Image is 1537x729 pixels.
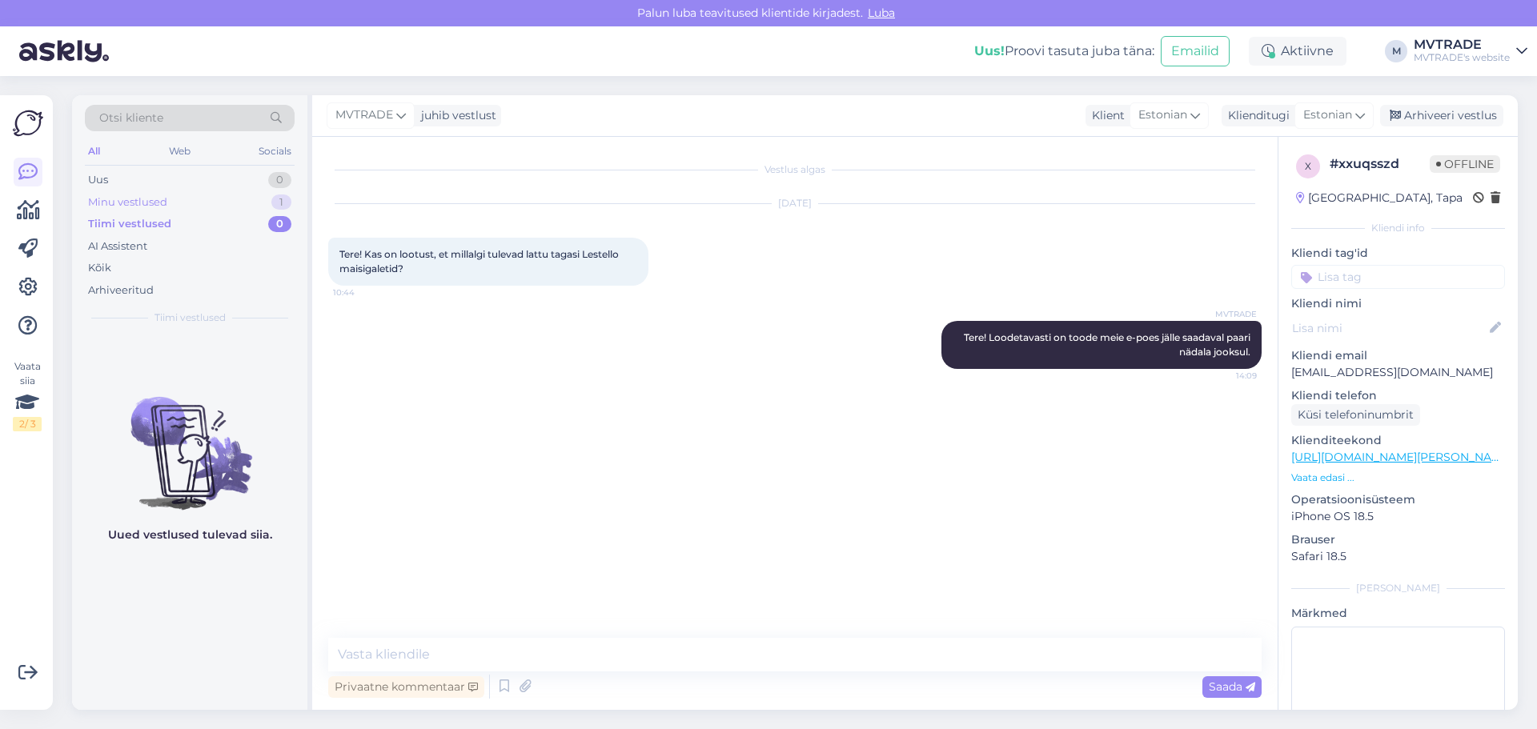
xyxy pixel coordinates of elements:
[1291,450,1512,464] a: [URL][DOMAIN_NAME][PERSON_NAME]
[1414,38,1527,64] a: MVTRADEMVTRADE's website
[1291,605,1505,622] p: Märkmed
[1305,160,1311,172] span: x
[974,42,1154,61] div: Proovi tasuta juba täna:
[1291,404,1420,426] div: Küsi telefoninumbrit
[268,172,291,188] div: 0
[1161,36,1230,66] button: Emailid
[13,359,42,431] div: Vaata siia
[1292,319,1487,337] input: Lisa nimi
[268,216,291,232] div: 0
[328,196,1262,210] div: [DATE]
[1291,531,1505,548] p: Brauser
[1291,432,1505,449] p: Klienditeekond
[255,141,295,162] div: Socials
[1291,347,1505,364] p: Kliendi email
[88,172,108,188] div: Uus
[1291,364,1505,381] p: [EMAIL_ADDRESS][DOMAIN_NAME]
[1414,51,1510,64] div: MVTRADE's website
[328,676,484,698] div: Privaatne kommentaar
[415,107,496,124] div: juhib vestlust
[166,141,194,162] div: Web
[1291,471,1505,485] p: Vaata edasi ...
[88,194,167,210] div: Minu vestlused
[1291,491,1505,508] p: Operatsioonisüsteem
[339,248,621,274] span: Tere! Kas on lootust, et millalgi tulevad lattu tagasi Lestello maisigaletid?
[88,238,147,254] div: AI Assistent
[1291,295,1505,312] p: Kliendi nimi
[85,141,103,162] div: All
[1291,581,1505,595] div: [PERSON_NAME]
[1385,40,1407,62] div: M
[88,260,111,276] div: Kõik
[1291,548,1505,565] p: Safari 18.5
[1414,38,1510,51] div: MVTRADE
[1291,245,1505,262] p: Kliendi tag'id
[271,194,291,210] div: 1
[1197,308,1257,320] span: MVTRADE
[108,527,272,543] p: Uued vestlused tulevad siia.
[1291,265,1505,289] input: Lisa tag
[1380,105,1503,126] div: Arhiveeri vestlus
[1249,37,1346,66] div: Aktiivne
[88,216,171,232] div: Tiimi vestlused
[1330,154,1430,174] div: # xxuqsszd
[1138,106,1187,124] span: Estonian
[1430,155,1500,173] span: Offline
[964,331,1253,358] span: Tere! Loodetavasti on toode meie e-poes jälle saadaval paari nädala jooksul.
[1222,107,1290,124] div: Klienditugi
[13,108,43,138] img: Askly Logo
[1291,221,1505,235] div: Kliendi info
[333,286,393,298] span: 10:44
[72,368,307,512] img: No chats
[335,106,393,124] span: MVTRADE
[99,110,163,126] span: Otsi kliente
[1209,679,1255,694] span: Saada
[155,310,226,325] span: Tiimi vestlused
[328,162,1262,177] div: Vestlus algas
[1303,106,1352,124] span: Estonian
[974,43,1005,58] b: Uus!
[88,282,154,298] div: Arhiveeritud
[1296,190,1463,206] div: [GEOGRAPHIC_DATA], Tapa
[13,417,42,431] div: 2 / 3
[1086,107,1125,124] div: Klient
[1197,370,1257,382] span: 14:09
[1291,508,1505,525] p: iPhone OS 18.5
[863,6,900,20] span: Luba
[1291,387,1505,404] p: Kliendi telefon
